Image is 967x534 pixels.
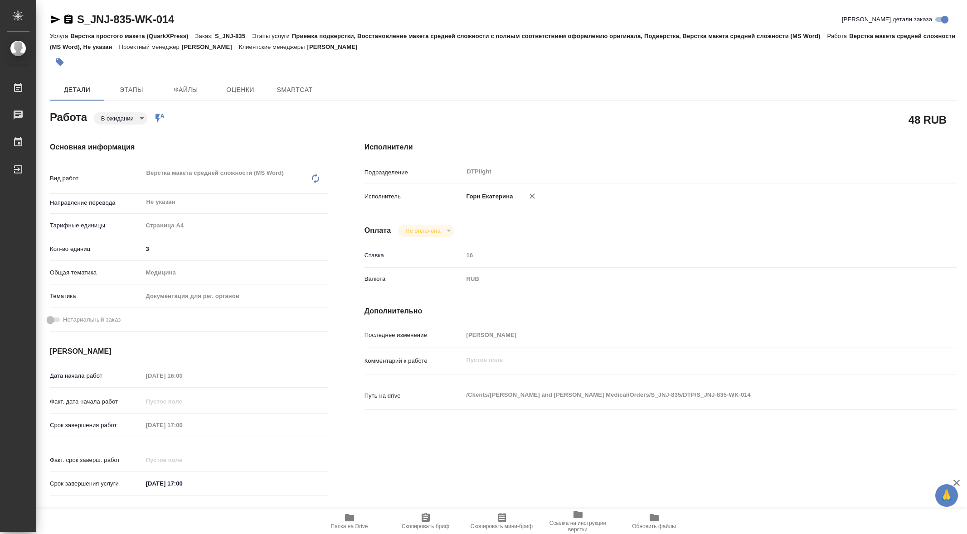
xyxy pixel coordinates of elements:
span: Ссылка на инструкции верстки [545,520,611,533]
span: 🙏 [939,486,954,505]
p: S_JNJ-835 [215,33,252,39]
p: Работа [827,33,850,39]
input: Пустое поле [143,453,222,467]
div: Страница А4 [143,218,328,233]
button: Не оплачена [403,227,443,235]
p: Горн Екатерина [463,192,513,201]
p: Услуга [50,33,70,39]
button: Ссылка на инструкции верстки [540,509,616,534]
p: Путь на drive [364,391,463,400]
div: В ожидании [94,112,147,125]
span: [PERSON_NAME] детали заказа [842,15,932,24]
p: Этапы услуги [252,33,292,39]
a: S_JNJ-835-WK-014 [77,13,174,25]
input: Пустое поле [143,369,222,382]
input: ✎ Введи что-нибудь [143,242,328,255]
div: Медицина [143,265,328,280]
p: Тарифные единицы [50,221,143,230]
span: Скопировать мини-бриф [471,523,533,529]
button: Папка на Drive [311,509,388,534]
p: Приемка подверстки, Восстановление макета средней сложности с полным соответствием оформлению ори... [292,33,827,39]
p: Общая тематика [50,268,143,277]
span: Детали [55,84,99,96]
button: Скопировать ссылку для ЯМессенджера [50,14,61,25]
input: Пустое поле [143,419,222,432]
p: Факт. дата начала работ [50,397,143,406]
input: Пустое поле [463,328,908,342]
span: Папка на Drive [331,523,368,529]
p: [PERSON_NAME] [182,43,239,50]
textarea: /Clients/[PERSON_NAME] and [PERSON_NAME] Medical/Orders/S_JNJ-835/DTP/S_JNJ-835-WK-014 [463,387,908,403]
p: Клиентские менеджеры [239,43,307,50]
span: Нотариальный заказ [63,315,121,324]
span: Обновить файлы [632,523,676,529]
p: Срок завершения работ [50,421,143,430]
button: Скопировать ссылку [63,14,74,25]
button: Добавить тэг [50,52,70,72]
button: Скопировать бриф [388,509,464,534]
span: Файлы [164,84,208,96]
input: Пустое поле [463,249,908,262]
span: Оценки [219,84,262,96]
p: Верстка простого макета (QuarkXPress) [70,33,195,39]
p: [PERSON_NAME] [307,43,364,50]
input: Пустое поле [143,395,222,408]
p: Валюта [364,274,463,284]
h4: Дополнительно [364,306,957,317]
button: Скопировать мини-бриф [464,509,540,534]
p: Проектный менеджер [119,43,181,50]
p: Вид работ [50,174,143,183]
p: Подразделение [364,168,463,177]
input: ✎ Введи что-нибудь [143,477,222,490]
h4: Оплата [364,225,391,236]
p: Кол-во единиц [50,245,143,254]
button: Удалить исполнителя [522,186,542,206]
p: Направление перевода [50,198,143,207]
p: Дата начала работ [50,371,143,380]
p: Тематика [50,292,143,301]
span: Этапы [110,84,153,96]
p: Заказ: [195,33,215,39]
h4: [PERSON_NAME] [50,346,328,357]
p: Срок завершения услуги [50,479,143,488]
p: Исполнитель [364,192,463,201]
div: RUB [463,271,908,287]
h4: Исполнители [364,142,957,153]
h2: Работа [50,108,87,125]
p: Комментарий к работе [364,356,463,366]
p: Факт. срок заверш. работ [50,456,143,465]
button: В ожидании [98,115,136,122]
div: Документация для рег. органов [143,289,328,304]
button: 🙏 [935,484,958,507]
span: SmartCat [273,84,316,96]
button: Обновить файлы [616,509,692,534]
div: В ожидании [398,225,454,237]
h2: 48 RUB [909,112,947,127]
span: Скопировать бриф [402,523,449,529]
p: Последнее изменение [364,331,463,340]
h4: Основная информация [50,142,328,153]
p: Ставка [364,251,463,260]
